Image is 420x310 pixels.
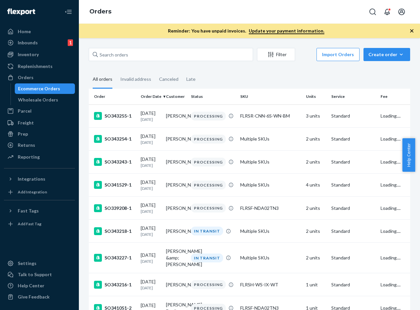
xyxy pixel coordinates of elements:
[249,28,324,34] a: Update your payment information.
[4,106,75,116] a: Parcel
[191,227,223,235] div: IN TRANSIT
[15,95,75,105] a: Wholesale Orders
[378,173,417,196] td: Loading....
[89,48,253,61] input: Search orders
[331,136,375,142] p: Standard
[89,8,111,15] a: Orders
[159,71,178,88] div: Canceled
[240,113,301,119] div: FLRSR-CNN-6S-WN-BM
[84,2,117,21] ol: breadcrumbs
[186,71,196,88] div: Late
[18,120,34,126] div: Freight
[402,138,415,172] span: Help Center
[18,208,39,214] div: Fast Tags
[331,281,375,288] p: Standard
[4,292,75,302] button: Give Feedback
[168,28,324,34] p: Reminder: You have unpaid invoices.
[191,181,226,189] div: PROCESSING
[163,220,189,243] td: [PERSON_NAME]
[329,89,378,104] th: Service
[141,110,161,122] div: [DATE]
[163,104,189,127] td: [PERSON_NAME]
[94,227,135,235] div: SO343218-1
[18,85,60,92] div: Ecommerce Orders
[7,9,35,15] img: Flexport logo
[18,154,40,160] div: Reporting
[94,204,135,212] div: SO339208-1
[18,74,34,81] div: Orders
[18,221,41,227] div: Add Fast Tag
[378,220,417,243] td: Loading....
[18,51,39,58] div: Inventory
[4,206,75,216] button: Fast Tags
[89,89,138,104] th: Order
[94,281,135,289] div: SO343216-1
[4,258,75,269] a: Settings
[141,209,161,214] p: [DATE]
[257,51,295,58] div: Filter
[378,104,417,127] td: Loading....
[18,131,28,137] div: Prep
[191,158,226,166] div: PROCESSING
[191,135,226,144] div: PROCESSING
[368,51,405,58] div: Create order
[166,94,186,99] div: Customer
[188,89,238,104] th: Status
[18,28,31,35] div: Home
[4,49,75,60] a: Inventory
[120,71,151,88] div: Invalid address
[141,133,161,145] div: [DATE]
[240,281,301,288] div: FLRSH-WS-IX-WT
[378,273,417,296] td: Loading....
[303,89,329,104] th: Units
[378,127,417,150] td: Loading....
[303,243,329,273] td: 2 units
[381,5,394,18] button: Open notifications
[191,112,226,121] div: PROCESSING
[163,150,189,173] td: [PERSON_NAME]
[141,232,161,237] p: [DATE]
[141,285,161,291] p: [DATE]
[18,63,53,70] div: Replenishments
[378,197,417,220] td: Loading....
[4,118,75,128] a: Freight
[238,150,303,173] td: Multiple SKUs
[303,197,329,220] td: 2 units
[94,112,135,120] div: SO343255-1
[93,71,112,89] div: All orders
[94,181,135,189] div: SO341529-1
[18,97,58,103] div: Wholesale Orders
[303,273,329,296] td: 1 unit
[163,243,189,273] td: [PERSON_NAME] &amp; [PERSON_NAME]
[141,186,161,191] p: [DATE]
[138,89,163,104] th: Order Date
[18,39,38,46] div: Inbounds
[378,89,417,104] th: Fee
[240,205,301,211] div: FLRSF-NDA02TN3
[238,89,303,104] th: SKU
[191,254,223,262] div: IN TRANSIT
[303,127,329,150] td: 2 units
[331,205,375,211] p: Standard
[4,72,75,83] a: Orders
[141,258,161,264] p: [DATE]
[62,5,75,18] button: Close Navigation
[163,273,189,296] td: [PERSON_NAME]
[141,163,161,168] p: [DATE]
[4,219,75,229] a: Add Fast Tag
[18,260,36,267] div: Settings
[18,294,50,300] div: Give Feedback
[141,202,161,214] div: [DATE]
[331,255,375,261] p: Standard
[4,269,75,280] a: Talk to Support
[331,159,375,165] p: Standard
[18,176,45,182] div: Integrations
[4,174,75,184] button: Integrations
[94,158,135,166] div: SO343243-1
[4,61,75,72] a: Replenishments
[191,204,226,212] div: PROCESSING
[363,48,410,61] button: Create order
[18,189,47,195] div: Add Integration
[4,140,75,150] a: Returns
[366,5,379,18] button: Open Search Box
